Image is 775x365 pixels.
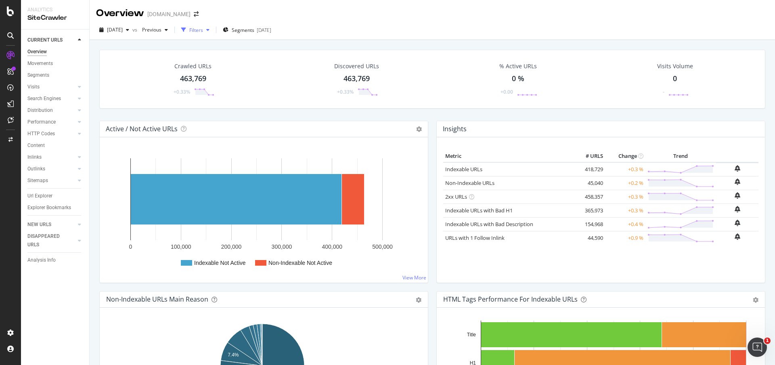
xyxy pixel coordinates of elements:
[27,256,56,264] div: Analysis Info
[573,150,605,162] th: # URLS
[573,203,605,217] td: 365,973
[445,220,533,228] a: Indexable URLs with Bad Description
[27,13,83,23] div: SiteCrawler
[27,71,84,80] a: Segments
[27,6,83,13] div: Analytics
[445,234,505,241] a: URLs with 1 Follow Inlink
[27,59,84,68] a: Movements
[27,153,42,162] div: Inlinks
[27,220,75,229] a: NEW URLS
[180,73,206,84] div: 463,769
[27,118,56,126] div: Performance
[220,23,274,36] button: Segments[DATE]
[573,231,605,245] td: 44,590
[416,126,422,132] i: Options
[573,217,605,231] td: 154,968
[735,192,740,199] div: bell-plus
[27,71,49,80] div: Segments
[96,23,132,36] button: [DATE]
[748,338,767,357] iframe: Intercom live chat
[27,36,63,44] div: CURRENT URLS
[27,130,75,138] a: HTTP Codes
[605,150,645,162] th: Change
[147,10,191,18] div: [DOMAIN_NAME]
[445,207,513,214] a: Indexable URLs with Bad H1
[106,295,208,303] div: Non-Indexable URLs Main Reason
[257,27,271,34] div: [DATE]
[27,83,75,91] a: Visits
[605,231,645,245] td: +0.9 %
[27,106,53,115] div: Distribution
[605,203,645,217] td: +0.3 %
[194,11,199,17] div: arrow-right-arrow-left
[27,176,75,185] a: Sitemaps
[673,73,677,84] div: 0
[27,36,75,44] a: CURRENT URLS
[194,260,246,266] text: Indexable Not Active
[27,59,53,68] div: Movements
[27,141,84,150] a: Content
[129,243,132,250] text: 0
[27,256,84,264] a: Analysis Info
[27,94,75,103] a: Search Engines
[344,73,370,84] div: 463,769
[27,48,47,56] div: Overview
[445,193,467,200] a: 2xx URLs
[573,190,605,203] td: 458,357
[232,27,254,34] span: Segments
[467,332,476,338] text: Title
[27,165,45,173] div: Outlinks
[645,150,716,162] th: Trend
[735,206,740,212] div: bell-plus
[445,179,494,187] a: Non-Indexable URLs
[27,94,61,103] div: Search Engines
[27,48,84,56] a: Overview
[27,192,84,200] a: Url Explorer
[443,150,573,162] th: Metric
[605,217,645,231] td: +0.4 %
[106,124,178,134] h4: Active / Not Active URLs
[663,88,664,95] div: -
[753,297,758,303] div: gear
[27,130,55,138] div: HTTP Codes
[735,178,740,185] div: bell-plus
[96,6,144,20] div: Overview
[337,88,354,95] div: +0.33%
[735,233,740,240] div: bell-plus
[27,232,75,249] a: DISAPPEARED URLS
[171,243,191,250] text: 100,000
[27,176,48,185] div: Sitemaps
[605,190,645,203] td: +0.3 %
[334,62,379,70] div: Discovered URLs
[402,274,426,281] a: View More
[139,26,161,33] span: Previous
[445,166,482,173] a: Indexable URLs
[443,295,578,303] div: HTML Tags Performance for Indexable URLs
[178,23,213,36] button: Filters
[27,83,40,91] div: Visits
[221,243,242,250] text: 200,000
[27,232,68,249] div: DISAPPEARED URLS
[512,73,524,84] div: 0 %
[132,26,139,33] span: vs
[27,141,45,150] div: Content
[27,165,75,173] a: Outlinks
[139,23,171,36] button: Previous
[605,176,645,190] td: +0.2 %
[174,62,212,70] div: Crawled URLs
[735,165,740,172] div: bell-plus
[272,243,292,250] text: 300,000
[657,62,693,70] div: Visits Volume
[322,243,342,250] text: 400,000
[764,338,771,344] span: 1
[27,153,75,162] a: Inlinks
[416,297,421,303] div: gear
[735,220,740,226] div: bell-plus
[605,162,645,176] td: +0.3 %
[499,62,537,70] div: % Active URLs
[268,260,332,266] text: Non-Indexable Not Active
[107,26,123,33] span: 2025 Sep. 7th
[189,27,203,34] div: Filters
[573,162,605,176] td: 418,729
[27,106,75,115] a: Distribution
